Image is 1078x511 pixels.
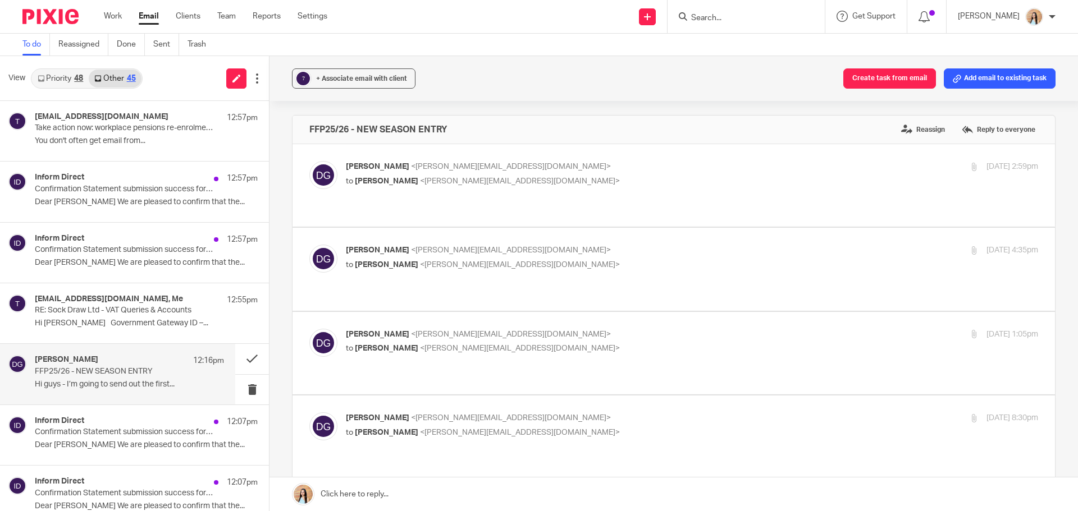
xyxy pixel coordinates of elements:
span: <[PERSON_NAME][EMAIL_ADDRESS][DOMAIN_NAME]> [411,414,611,422]
p: FFP25/26 - NEW SEASON ENTRY [35,367,186,376]
span: [PERSON_NAME] [346,246,409,254]
p: Dear [PERSON_NAME] We are pleased to confirm that the... [35,501,258,511]
button: Add email to existing task [944,68,1056,89]
p: [PERSON_NAME] [958,11,1020,22]
h4: [EMAIL_ADDRESS][DOMAIN_NAME] [35,112,168,122]
p: 12:57pm [227,173,258,184]
a: Work [104,11,122,22]
a: Done [117,34,145,56]
p: Take action now: workplace pensions re-enrolment [35,123,213,133]
p: Hi [PERSON_NAME] Government Gateway ID –... [35,319,258,328]
span: to [346,261,353,269]
p: 12:07pm [227,477,258,488]
div: 45 [127,75,136,82]
span: [PERSON_NAME] [346,163,409,171]
h4: Inform Direct [35,234,84,243]
p: [DATE] 2:59pm [986,161,1038,173]
h4: Inform Direct [35,173,84,182]
h4: [PERSON_NAME] [35,355,98,365]
a: Email [139,11,159,22]
p: 12:55pm [227,294,258,306]
img: Pixie [22,9,79,24]
p: [DATE] 1:05pm [986,329,1038,340]
span: <[PERSON_NAME][EMAIL_ADDRESS][DOMAIN_NAME]> [420,344,620,352]
p: Hi guys - I’m going to send out the first... [35,380,224,389]
p: 12:57pm [227,112,258,123]
span: to [346,429,353,436]
span: [PERSON_NAME] [355,429,418,436]
img: svg%3E [8,173,26,191]
img: svg%3E [8,416,26,434]
span: [PERSON_NAME] [355,177,418,185]
h4: Inform Direct [35,477,84,486]
p: [DATE] 4:35pm [986,245,1038,256]
a: Trash [188,34,214,56]
button: ? + Associate email with client [292,68,415,89]
span: [PERSON_NAME] [355,344,418,352]
h4: [EMAIL_ADDRESS][DOMAIN_NAME], Me [35,294,183,304]
span: [PERSON_NAME] [355,261,418,269]
img: svg%3E [8,477,26,495]
div: ? [296,72,310,85]
div: 48 [74,75,83,82]
span: <[PERSON_NAME][EMAIL_ADDRESS][DOMAIN_NAME]> [411,246,611,254]
a: Reassigned [58,34,108,56]
p: Confirmation Statement submission success for THE TSDGROUP - CLEANING SERVICES LTD [35,489,213,498]
img: svg%3E [309,329,337,357]
input: Search [690,13,791,24]
a: Priority48 [32,70,89,88]
a: To do [22,34,50,56]
img: svg%3E [8,234,26,252]
h4: FFP25/26 - NEW SEASON ENTRY [309,124,447,135]
button: Create task from email [843,68,936,89]
h4: Inform Direct [35,416,84,426]
a: Other45 [89,70,141,88]
span: <[PERSON_NAME][EMAIL_ADDRESS][DOMAIN_NAME]> [411,163,611,171]
img: svg%3E [309,245,337,273]
img: svg%3E [8,294,26,312]
img: svg%3E [8,355,26,373]
p: Dear [PERSON_NAME] We are pleased to confirm that the... [35,197,258,207]
p: 12:16pm [193,355,224,366]
p: 12:57pm [227,234,258,245]
a: Sent [153,34,179,56]
img: svg%3E [309,161,337,189]
p: Dear [PERSON_NAME] We are pleased to confirm that the... [35,440,258,450]
p: 12:07pm [227,416,258,427]
span: + Associate email with client [316,75,407,82]
span: <[PERSON_NAME][EMAIL_ADDRESS][DOMAIN_NAME]> [420,429,620,436]
a: Settings [298,11,327,22]
p: Confirmation Statement submission success for MTD PROPERTY MAINTENANCE SERVICES LTD [35,245,213,255]
span: Get Support [852,12,896,20]
span: <[PERSON_NAME][EMAIL_ADDRESS][DOMAIN_NAME]> [420,261,620,269]
span: to [346,177,353,185]
p: You don't often get email from... [35,136,258,146]
img: svg%3E [8,112,26,130]
span: View [8,72,25,84]
p: [DATE] 8:30pm [986,412,1038,424]
span: [PERSON_NAME] [346,414,409,422]
span: to [346,344,353,352]
p: Confirmation Statement submission success for THE TSDGROUP - CLEANING SERVICES LTD [35,427,213,437]
p: Confirmation Statement submission success for MTD PROPERTY MAINTENANCE SERVICES LTD [35,185,213,194]
label: Reply to everyone [959,121,1038,138]
label: Reassign [898,121,948,138]
img: svg%3E [309,412,337,440]
img: Linkedin%20Posts%20-%20Client%20success%20stories%20(1).png [1025,8,1043,26]
a: Team [217,11,236,22]
a: Clients [176,11,200,22]
p: RE: Sock Draw Ltd - VAT Queries & Accounts [35,306,213,315]
span: <[PERSON_NAME][EMAIL_ADDRESS][DOMAIN_NAME]> [420,177,620,185]
p: Dear [PERSON_NAME] We are pleased to confirm that the... [35,258,258,268]
span: <[PERSON_NAME][EMAIL_ADDRESS][DOMAIN_NAME]> [411,330,611,338]
span: [PERSON_NAME] [346,330,409,338]
a: Reports [253,11,281,22]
